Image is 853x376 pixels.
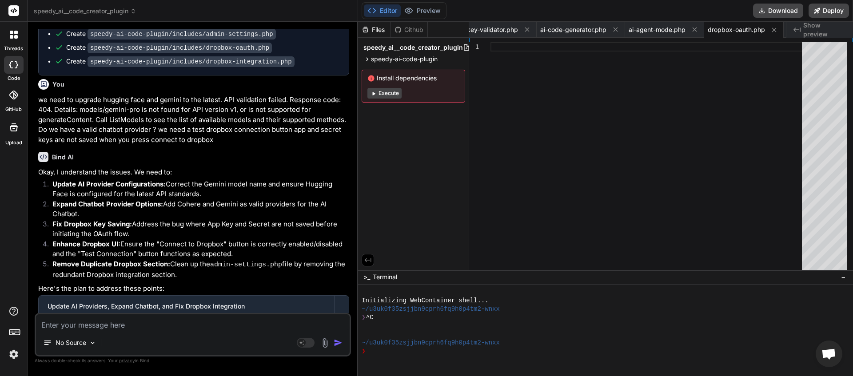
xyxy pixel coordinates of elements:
[841,273,846,281] span: −
[362,313,366,322] span: ❯
[320,338,330,348] img: attachment
[52,240,120,248] strong: Enhance Dropbox UI:
[88,56,295,67] code: speedy-ai-code-plugin/includes/dropbox-integration.php
[45,179,349,199] li: Correct the Gemini model name and ensure Hugging Face is configured for the latest API standards.
[401,4,444,17] button: Preview
[8,75,20,82] label: code
[708,25,765,34] span: dropbox-oauth.php
[38,95,349,145] p: we need to upgrade hugging face and gemini to the latest. API validation failed. Response code: 4...
[362,347,366,356] span: ❯
[334,338,343,347] img: icon
[366,313,374,322] span: ^C
[367,74,459,83] span: Install dependencies
[210,261,282,269] code: admin-settings.php
[48,312,325,319] div: Click to open Workbench
[363,43,463,52] span: speedy_ai__code_creator_plugin
[66,29,276,39] div: Create
[391,25,427,34] div: Github
[88,43,272,53] code: speedy-ai-code-plugin/includes/dropbox-oauth.php
[629,25,686,34] span: ai-agent-mode.php
[816,340,842,367] a: Open chat
[89,339,96,347] img: Pick Models
[45,199,349,219] li: Add Cohere and Gemini as valid providers for the AI Chatbot.
[56,338,86,347] p: No Source
[4,45,23,52] label: threads
[66,43,272,52] div: Create
[367,88,402,99] button: Execute
[455,25,518,34] span: api-key-validator.php
[52,80,64,89] h6: You
[809,4,849,18] button: Deploy
[362,339,500,347] span: ~/u3uk0f35zsjjbn9cprh6fq9h0p4tm2-wnxx
[38,284,349,294] p: Here's the plan to address these points:
[839,270,848,284] button: −
[364,4,401,17] button: Editor
[5,106,22,113] label: GitHub
[6,347,21,362] img: settings
[88,29,276,40] code: speedy-ai-code-plugin/includes/admin-settings.php
[52,260,170,268] strong: Remove Duplicate Dropbox Section:
[45,219,349,239] li: Address the bug where App Key and Secret are not saved before initiating the OAuth flow.
[52,220,132,228] strong: Fix Dropbox Key Saving:
[753,4,803,18] button: Download
[52,200,163,208] strong: Expand Chatbot Provider Options:
[34,7,136,16] span: speedy_ai__code_creator_plugin
[119,358,135,363] span: privacy
[373,273,397,281] span: Terminal
[38,167,349,178] p: Okay, I understand the issues. We need to:
[35,356,351,365] p: Always double-check its answers. Your in Bind
[48,302,325,311] div: Update AI Providers, Expand Chatbot, and Fix Dropbox Integration
[358,25,391,34] div: Files
[371,55,438,63] span: speedy-ai-code-plugin
[66,57,295,66] div: Create
[45,239,349,259] li: Ensure the "Connect to Dropbox" button is correctly enabled/disabled and the "Test Connection" bu...
[469,42,479,51] div: 1
[540,25,606,34] span: ai-code-generator.php
[5,139,22,146] label: Upload
[362,305,500,313] span: ~/u3uk0f35zsjjbn9cprh6fq9h0p4tm2-wnxx
[45,259,349,280] li: Clean up the file by removing the redundant Dropbox integration section.
[803,21,846,39] span: Show preview
[362,297,489,305] span: Initializing WebContainer shell...
[363,273,370,281] span: >_
[39,296,334,325] button: Update AI Providers, Expand Chatbot, and Fix Dropbox IntegrationClick to open Workbench
[52,180,166,188] strong: Update AI Provider Configurations:
[52,153,74,162] h6: Bind AI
